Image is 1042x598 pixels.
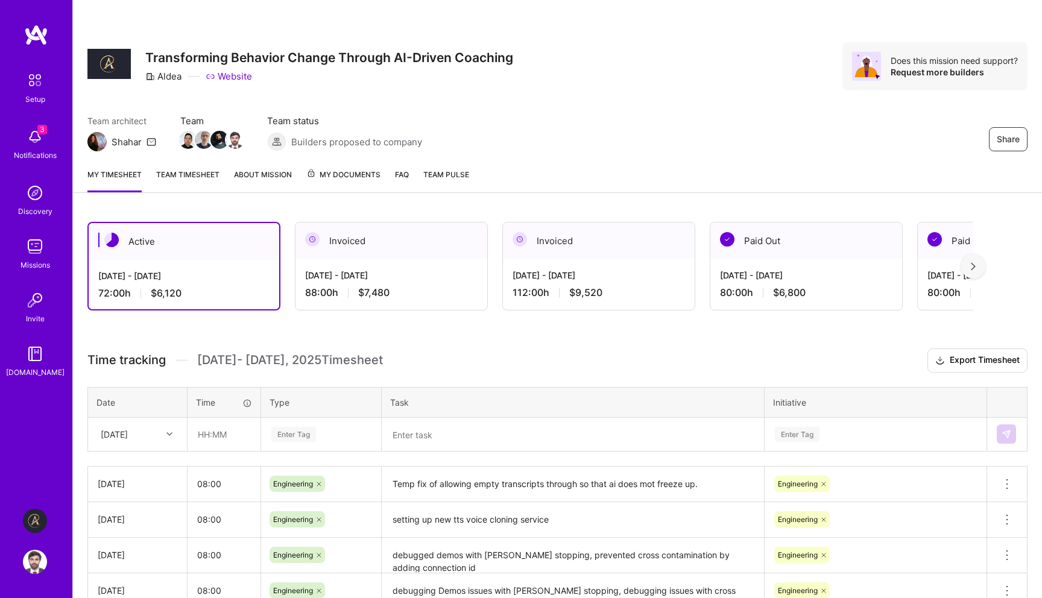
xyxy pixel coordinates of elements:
[383,503,763,537] textarea: setting up new tts voice cloning service
[773,396,978,409] div: Initiative
[720,269,892,282] div: [DATE] - [DATE]
[196,130,212,150] a: Team Member Avatar
[23,509,47,533] img: Aldea: Transforming Behavior Change Through AI-Driven Coaching
[188,418,260,450] input: HH:MM
[22,68,48,93] img: setup
[927,232,942,247] img: Paid Out
[720,232,734,247] img: Paid Out
[267,115,422,127] span: Team status
[23,234,47,259] img: teamwork
[98,269,270,282] div: [DATE] - [DATE]
[305,232,320,247] img: Invoiced
[98,287,270,300] div: 72:00 h
[273,515,313,524] span: Engineering
[23,550,47,574] img: User Avatar
[23,181,47,205] img: discovery
[14,149,57,162] div: Notifications
[179,131,197,149] img: Team Member Avatar
[423,168,469,192] a: Team Pulse
[145,70,182,83] div: Aldea
[20,509,50,533] a: Aldea: Transforming Behavior Change Through AI-Driven Coaching
[306,168,380,192] a: My Documents
[210,131,229,149] img: Team Member Avatar
[989,127,1028,151] button: Share
[273,479,313,488] span: Engineering
[98,513,177,526] div: [DATE]
[891,66,1018,78] div: Request more builders
[273,550,313,559] span: Engineering
[145,50,513,65] h3: Transforming Behavior Change Through AI-Driven Coaching
[18,205,52,218] div: Discovery
[383,539,763,572] textarea: debugged demos with [PERSON_NAME] stopping, prevented cross contamination by adding connection id
[305,269,478,282] div: [DATE] - [DATE]
[383,468,763,501] textarea: Temp fix of allowing empty transcripts through so that ai does mot freeze up.
[37,125,47,134] span: 3
[26,312,45,325] div: Invite
[778,550,818,559] span: Engineering
[156,168,219,192] a: Team timesheet
[773,286,806,299] span: $6,800
[1002,429,1011,439] img: Submit
[145,72,155,81] i: icon CompanyGray
[720,286,892,299] div: 80:00 h
[234,168,292,192] a: About Mission
[101,428,128,441] div: [DATE]
[98,584,177,597] div: [DATE]
[23,288,47,312] img: Invite
[23,342,47,366] img: guide book
[358,286,390,299] span: $7,480
[271,425,316,444] div: Enter Tag
[997,133,1020,145] span: Share
[88,387,188,417] th: Date
[98,477,177,490] div: [DATE]
[166,431,172,437] i: icon Chevron
[196,396,252,409] div: Time
[212,130,227,150] a: Team Member Avatar
[306,168,380,181] span: My Documents
[188,503,260,535] input: HH:MM
[87,115,156,127] span: Team architect
[112,136,142,148] div: Shahar
[6,366,65,379] div: [DOMAIN_NAME]
[778,479,818,488] span: Engineering
[382,387,765,417] th: Task
[104,233,119,247] img: Active
[295,222,487,259] div: Invoiced
[503,222,695,259] div: Invoiced
[87,49,131,80] img: Company Logo
[151,287,182,300] span: $6,120
[267,132,286,151] img: Builders proposed to company
[852,52,881,81] img: Avatar
[227,130,243,150] a: Team Member Avatar
[971,262,976,271] img: right
[935,354,945,367] i: icon Download
[273,586,313,595] span: Engineering
[261,387,382,417] th: Type
[305,286,478,299] div: 88:00 h
[710,222,902,259] div: Paid Out
[87,132,107,151] img: Team Architect
[423,170,469,179] span: Team Pulse
[395,168,409,192] a: FAQ
[513,286,685,299] div: 112:00 h
[98,549,177,561] div: [DATE]
[188,468,260,500] input: HH:MM
[87,353,166,368] span: Time tracking
[891,55,1018,66] div: Does this mission need support?
[778,586,818,595] span: Engineering
[513,269,685,282] div: [DATE] - [DATE]
[513,232,527,247] img: Invoiced
[188,539,260,571] input: HH:MM
[197,353,383,368] span: [DATE] - [DATE] , 2025 Timesheet
[24,24,48,46] img: logo
[23,125,47,149] img: bell
[927,348,1028,373] button: Export Timesheet
[25,93,45,105] div: Setup
[778,515,818,524] span: Engineering
[147,137,156,146] i: icon Mail
[180,115,243,127] span: Team
[291,136,422,148] span: Builders proposed to company
[775,425,819,444] div: Enter Tag
[21,259,50,271] div: Missions
[20,550,50,574] a: User Avatar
